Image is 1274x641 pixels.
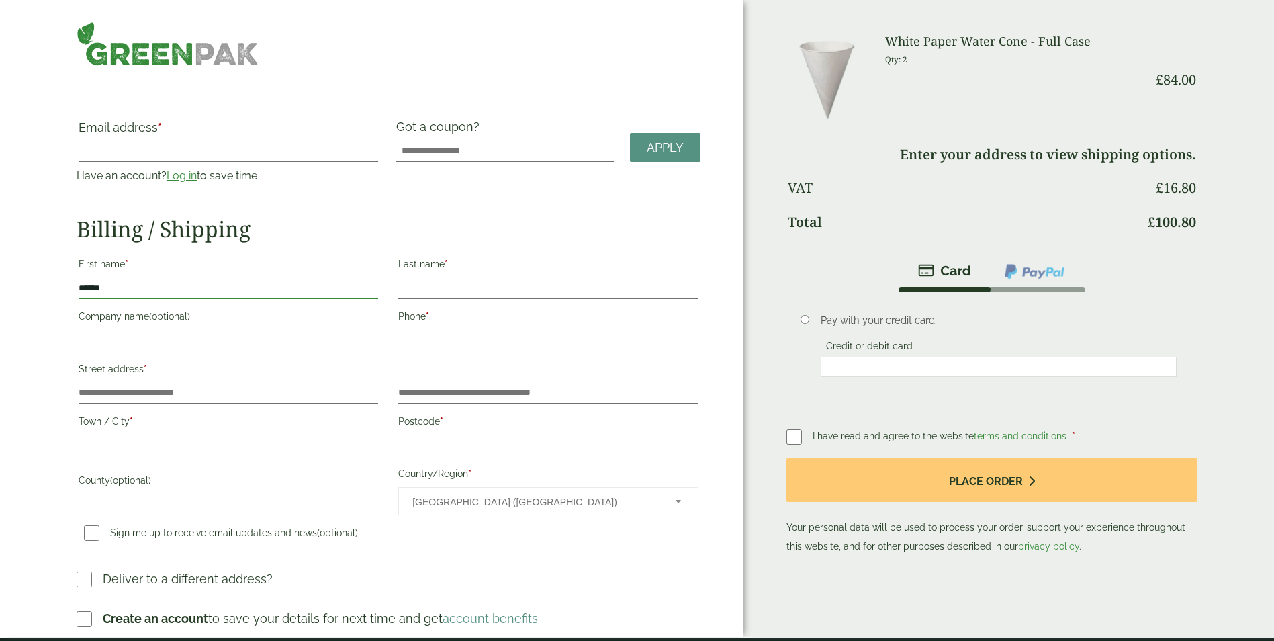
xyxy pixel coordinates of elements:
span: £ [1148,213,1155,231]
label: Got a coupon? [396,120,485,140]
h2: Billing / Shipping [77,216,700,242]
bdi: 84.00 [1156,71,1196,89]
label: Street address [79,359,378,382]
label: Town / City [79,412,378,435]
button: Place order [786,458,1198,502]
a: privacy policy [1018,541,1079,552]
input: Sign me up to receive email updates and news(optional) [84,525,99,541]
p: to save your details for next time and get [103,609,538,628]
label: Postcode [398,412,698,435]
span: £ [1156,179,1163,197]
span: United Kingdom (UK) [412,488,657,516]
p: Your personal data will be used to process your order, support your experience throughout this we... [786,458,1198,556]
small: Qty: 2 [885,54,907,65]
label: Company name [79,307,378,330]
h3: White Paper Water Cone - Full Case [885,34,1138,49]
span: I have read and agree to the website [813,431,1069,441]
abbr: required [125,259,128,269]
td: Enter your address to view shipping options. [788,138,1197,171]
span: (optional) [317,527,358,538]
strong: Create an account [103,611,208,626]
label: Last name [398,255,698,277]
th: VAT [788,172,1139,204]
label: Credit or debit card [821,341,918,355]
img: ppcp-gateway.png [1003,263,1066,280]
abbr: required [144,364,147,374]
p: Have an account? to save time [77,168,380,184]
label: Phone [398,307,698,330]
p: Pay with your credit card. [821,313,1177,328]
abbr: required [445,259,448,269]
span: (optional) [110,475,151,486]
iframe: Secure card payment input frame [825,361,1173,373]
th: Total [788,206,1139,239]
a: Log in [167,169,197,182]
label: Sign me up to receive email updates and news [79,527,363,542]
bdi: 16.80 [1156,179,1196,197]
abbr: required [158,120,162,134]
img: stripe.png [918,263,971,279]
abbr: required [426,311,429,322]
span: £ [1156,71,1163,89]
span: Country/Region [398,487,698,515]
label: Country/Region [398,464,698,487]
abbr: required [468,468,471,479]
a: terms and conditions [974,431,1066,441]
abbr: required [130,416,133,427]
p: Deliver to a different address? [103,570,273,588]
abbr: required [1072,431,1075,441]
label: First name [79,255,378,277]
img: GreenPak Supplies [77,22,259,66]
span: Apply [647,140,684,155]
abbr: required [440,416,443,427]
a: Apply [630,133,700,162]
a: account benefits [443,611,538,626]
label: County [79,471,378,494]
span: (optional) [149,311,190,322]
bdi: 100.80 [1148,213,1196,231]
label: Email address [79,122,378,140]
